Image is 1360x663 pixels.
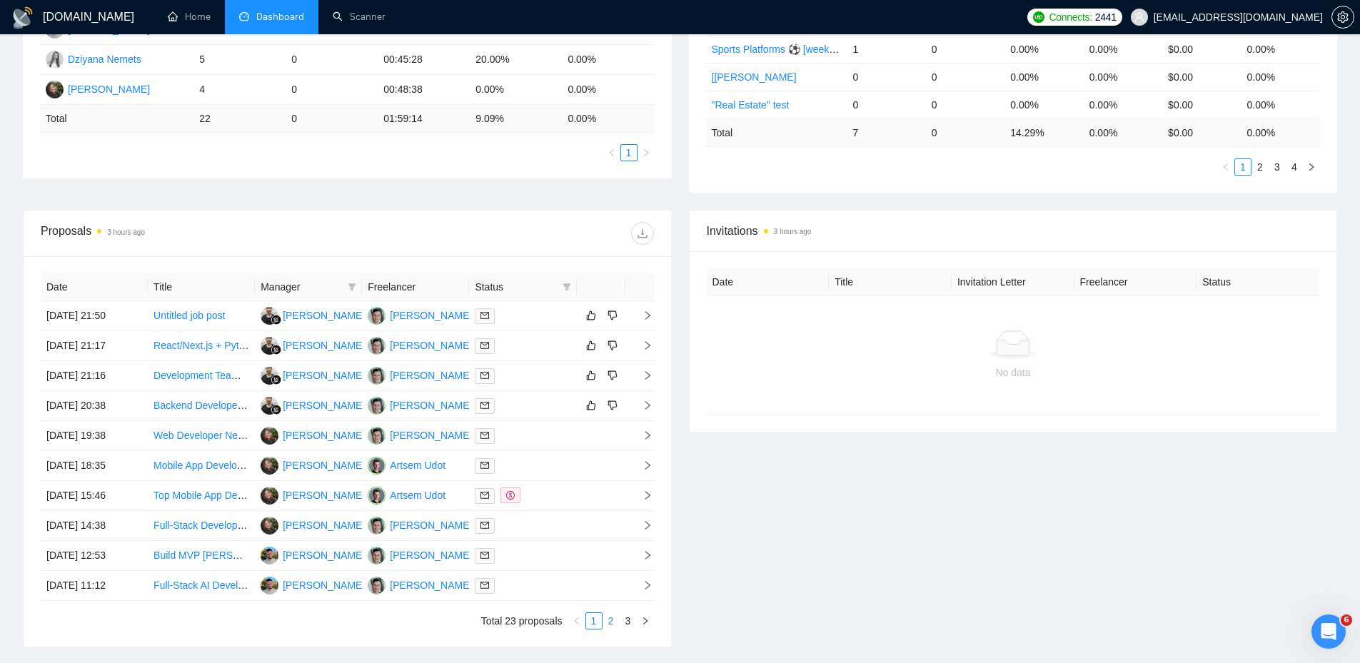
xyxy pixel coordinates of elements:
[271,345,281,355] img: gigradar-bm.png
[261,309,365,320] a: FG[PERSON_NAME]
[390,338,472,353] div: [PERSON_NAME]
[153,370,422,381] a: Development Team for B2B Wholesale Marketplace Platform
[390,547,472,563] div: [PERSON_NAME]
[148,273,255,301] th: Title
[631,460,653,470] span: right
[1095,9,1117,25] span: 2441
[68,81,150,97] div: [PERSON_NAME]
[40,105,193,133] td: Total
[255,273,362,301] th: Manager
[286,45,378,75] td: 0
[390,517,472,533] div: [PERSON_NAME]
[926,35,1004,63] td: 0
[1331,11,1354,23] a: setting
[390,427,472,443] div: [PERSON_NAME]
[261,549,365,560] a: AK[PERSON_NAME]
[193,105,286,133] td: 22
[604,337,621,354] button: dislike
[261,397,278,415] img: FG
[641,617,650,625] span: right
[707,222,1320,240] span: Invitations
[41,331,148,361] td: [DATE] 21:17
[1222,163,1230,171] span: left
[256,11,304,23] span: Dashboard
[261,337,278,355] img: FG
[11,6,34,29] img: logo
[480,461,489,470] span: mail
[631,430,653,440] span: right
[480,401,489,410] span: mail
[1252,159,1268,175] a: 2
[631,580,653,590] span: right
[1162,63,1241,91] td: $0.00
[586,613,602,629] a: 1
[378,75,470,105] td: 00:48:38
[148,511,255,541] td: Full-Stack Developer for Real Estate Leasing Platform
[603,144,620,161] li: Previous Page
[603,144,620,161] button: left
[480,341,489,350] span: mail
[583,337,600,354] button: like
[261,577,278,594] img: AK
[368,309,472,320] a: YN[PERSON_NAME]
[148,571,255,601] td: Full-Stack AI Developer Needed to Build SaaS MVP Platform
[333,11,386,23] a: searchScanner
[1074,268,1197,296] th: Freelancer
[562,105,654,133] td: 0.00 %
[1084,118,1162,146] td: 0.00 %
[1332,11,1354,23] span: setting
[41,361,148,391] td: [DATE] 21:16
[1197,268,1319,296] th: Status
[560,276,574,298] span: filter
[368,487,386,505] img: AU
[261,279,342,295] span: Manager
[41,541,148,571] td: [DATE] 12:53
[480,551,489,560] span: mail
[847,118,925,146] td: 7
[631,222,654,245] button: download
[718,365,1309,380] div: No data
[390,308,472,323] div: [PERSON_NAME]
[620,613,636,629] a: 3
[368,579,472,590] a: YN[PERSON_NAME]
[603,612,620,629] li: 2
[68,51,141,67] div: Dziyana Nemets
[506,491,515,500] span: dollar
[1162,91,1241,118] td: $0.00
[368,429,472,440] a: YN[PERSON_NAME]
[586,340,596,351] span: like
[1331,6,1354,29] button: setting
[608,400,618,411] span: dislike
[926,63,1004,91] td: 0
[368,489,445,500] a: AUArtsem Udot
[283,338,365,353] div: [PERSON_NAME]
[283,427,365,443] div: [PERSON_NAME]
[1162,118,1241,146] td: $ 0.00
[41,571,148,601] td: [DATE] 11:12
[604,307,621,324] button: dislike
[608,148,616,157] span: left
[631,340,653,350] span: right
[604,367,621,384] button: dislike
[1241,118,1320,146] td: 0.00 %
[926,91,1004,118] td: 0
[583,397,600,414] button: like
[1004,118,1083,146] td: 14.29 %
[480,311,489,320] span: mail
[631,490,653,500] span: right
[1286,158,1303,176] li: 4
[168,11,211,23] a: homeHome
[261,457,278,475] img: HH
[41,511,148,541] td: [DATE] 14:38
[107,228,145,236] time: 3 hours ago
[470,105,562,133] td: 9.09 %
[1134,12,1144,22] span: user
[283,368,365,383] div: [PERSON_NAME]
[148,451,255,481] td: Mobile App Developers Needed for Delivery App
[46,51,64,69] img: DN
[368,457,386,475] img: AU
[608,370,618,381] span: dislike
[46,81,64,98] img: HH
[261,579,365,590] a: AK[PERSON_NAME]
[637,612,654,629] button: right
